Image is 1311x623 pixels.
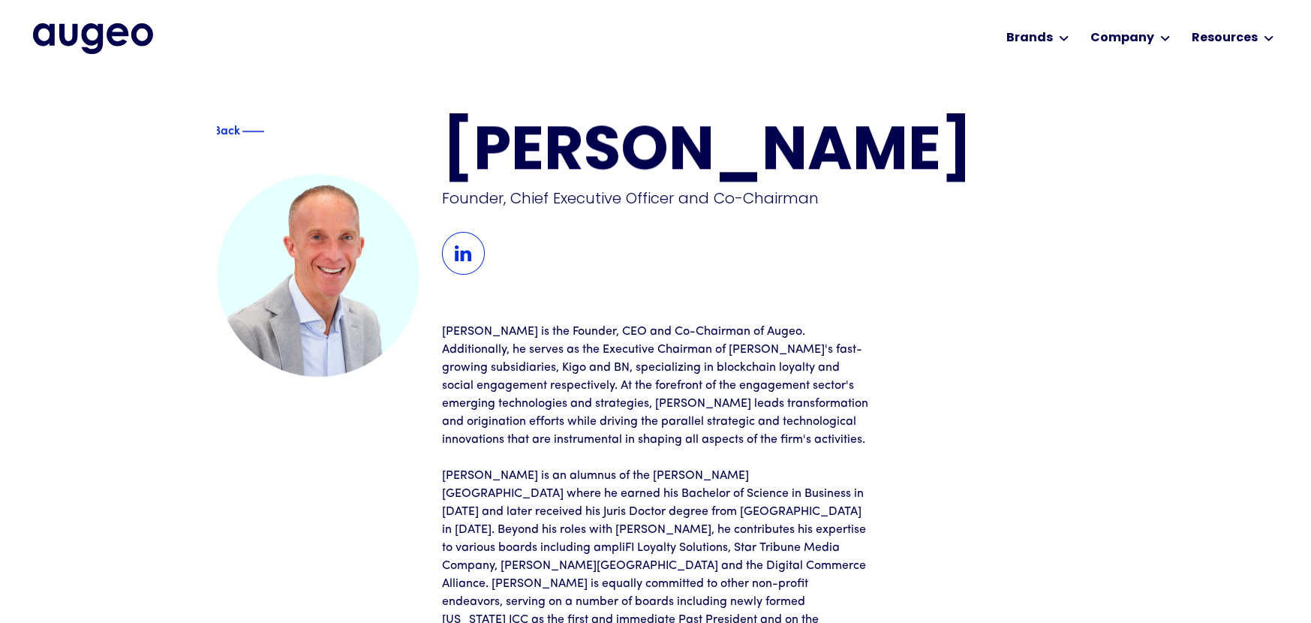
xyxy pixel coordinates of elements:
[442,449,870,467] p: ‍
[33,23,153,53] img: Augeo's full logo in midnight blue.
[213,120,240,138] div: Back
[442,323,870,449] p: [PERSON_NAME] is the Founder, CEO and Co-Chairman of Augeo. Additionally, he serves as the Execut...
[1192,29,1258,47] div: Resources
[442,188,874,209] div: Founder, Chief Executive Officer and Co-Chairman
[33,23,153,53] a: home
[442,123,1095,184] h1: [PERSON_NAME]
[242,122,264,140] img: Blue decorative line
[217,123,281,139] a: Blue text arrowBackBlue decorative line
[1006,29,1053,47] div: Brands
[1090,29,1154,47] div: Company
[442,232,485,275] img: LinkedIn Icon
